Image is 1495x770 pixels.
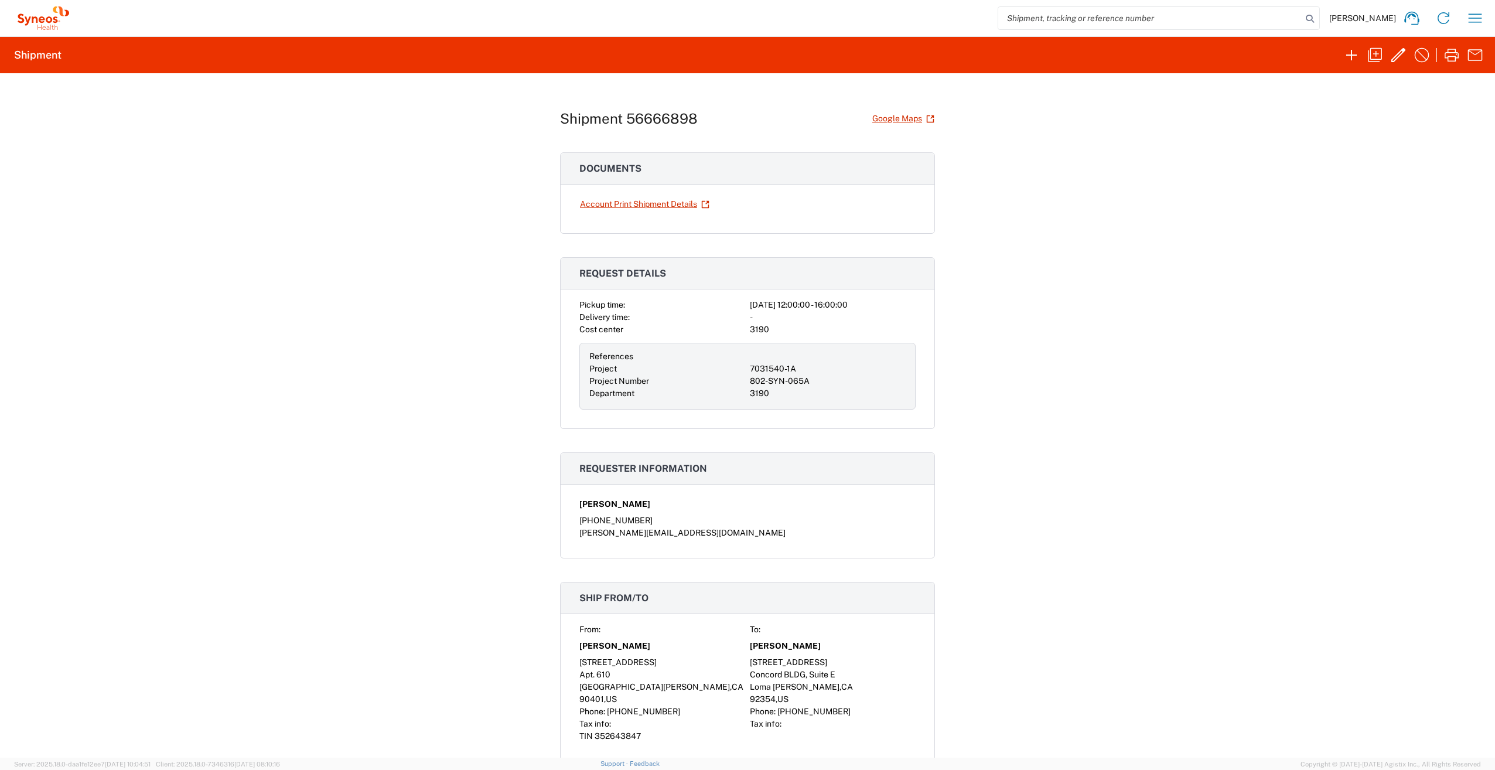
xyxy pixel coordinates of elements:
span: [PHONE_NUMBER] [607,707,680,716]
span: Client: 2025.18.0-7346316 [156,761,280,768]
div: Department [589,387,745,400]
span: Requester information [579,463,707,474]
div: - [750,311,916,323]
span: Server: 2025.18.0-daa1fe12ee7 [14,761,151,768]
span: Phone: [750,707,776,716]
a: Support [600,760,630,767]
div: 802-SYN-065A [750,375,906,387]
h2: Shipment [14,48,62,62]
div: Project Number [589,375,745,387]
span: [GEOGRAPHIC_DATA][PERSON_NAME] [579,682,730,691]
span: Tax info: [750,719,781,728]
div: [PERSON_NAME][EMAIL_ADDRESS][DOMAIN_NAME] [579,527,916,539]
span: Documents [579,163,641,174]
span: [DATE] 10:04:51 [105,761,151,768]
span: [PERSON_NAME] [750,640,821,652]
div: 3190 [750,323,916,336]
span: Pickup time: [579,300,625,309]
span: 92354 [750,694,776,704]
div: 7031540-1A [750,363,906,375]
div: Concord BLDG, Suite E [750,669,916,681]
input: Shipment, tracking or reference number [998,7,1302,29]
div: 3190 [750,387,906,400]
span: Request details [579,268,666,279]
span: [DATE] 08:10:16 [234,761,280,768]
div: [STREET_ADDRESS] [750,656,916,669]
a: Google Maps [872,108,935,129]
span: CA [732,682,743,691]
span: Copyright © [DATE]-[DATE] Agistix Inc., All Rights Reserved [1301,759,1481,769]
span: [PERSON_NAME] [579,498,650,510]
span: 352643847 [595,731,641,741]
span: [PHONE_NUMBER] [777,707,851,716]
span: , [776,694,777,704]
span: Phone: [579,707,605,716]
span: TIN [579,731,593,741]
span: 90401 [579,694,604,704]
span: , [604,694,606,704]
span: [PERSON_NAME] [1329,13,1396,23]
span: From: [579,625,600,634]
div: [STREET_ADDRESS] [579,656,745,669]
h1: Shipment 56666898 [560,110,698,127]
span: Loma [PERSON_NAME] [750,682,839,691]
span: References [589,352,633,361]
span: CA [841,682,853,691]
div: [DATE] 12:00:00 - 16:00:00 [750,299,916,311]
span: , [730,682,732,691]
div: Apt. 610 [579,669,745,681]
span: Delivery time: [579,312,630,322]
span: US [606,694,617,704]
a: Feedback [630,760,660,767]
span: [PERSON_NAME] [579,640,650,652]
span: Cost center [579,325,623,334]
div: Project [589,363,745,375]
span: To: [750,625,760,634]
div: [PHONE_NUMBER] [579,515,916,527]
span: Tax info: [579,719,611,728]
span: US [777,694,789,704]
span: Ship from/to [579,592,648,604]
span: , [839,682,841,691]
a: Account Print Shipment Details [579,194,710,214]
